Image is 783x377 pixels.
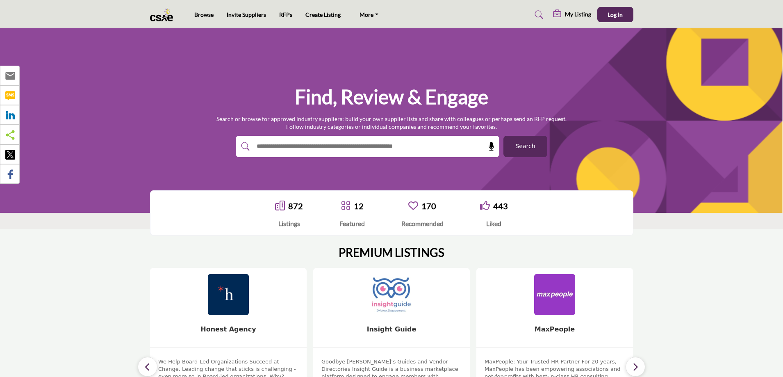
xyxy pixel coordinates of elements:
a: Insight Guide [367,325,417,333]
img: Site Logo [150,8,178,21]
a: Go to Featured [341,201,351,212]
div: Liked [480,219,508,228]
a: Go to Recommended [408,201,418,212]
p: Search or browse for approved industry suppliers; build your own supplier lists and share with co... [216,115,567,131]
a: Create Listing [305,11,341,18]
a: MaxPeople [535,325,575,333]
a: RFPs [279,11,292,18]
h5: My Listing [565,11,591,18]
h2: PREMIUM LISTINGS [339,246,444,260]
h1: Find, Review & Engage [295,84,488,110]
a: 12 [354,201,364,211]
span: Log In [608,11,623,18]
a: More [354,9,384,21]
div: Listings [275,219,303,228]
a: 443 [493,201,508,211]
span: Search [515,142,535,151]
a: Invite Suppliers [227,11,266,18]
a: 170 [421,201,436,211]
img: Honest Agency [208,274,249,315]
div: My Listing [553,10,591,20]
img: Insight Guide [371,274,412,315]
div: Recommended [401,219,444,228]
button: Log In [597,7,633,22]
i: Go to Liked [480,201,490,210]
a: Honest Agency [200,325,256,333]
img: MaxPeople [534,274,575,315]
div: Featured [339,219,365,228]
a: Search [527,8,549,21]
button: Search [503,136,547,157]
a: 872 [288,201,303,211]
a: Browse [194,11,214,18]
